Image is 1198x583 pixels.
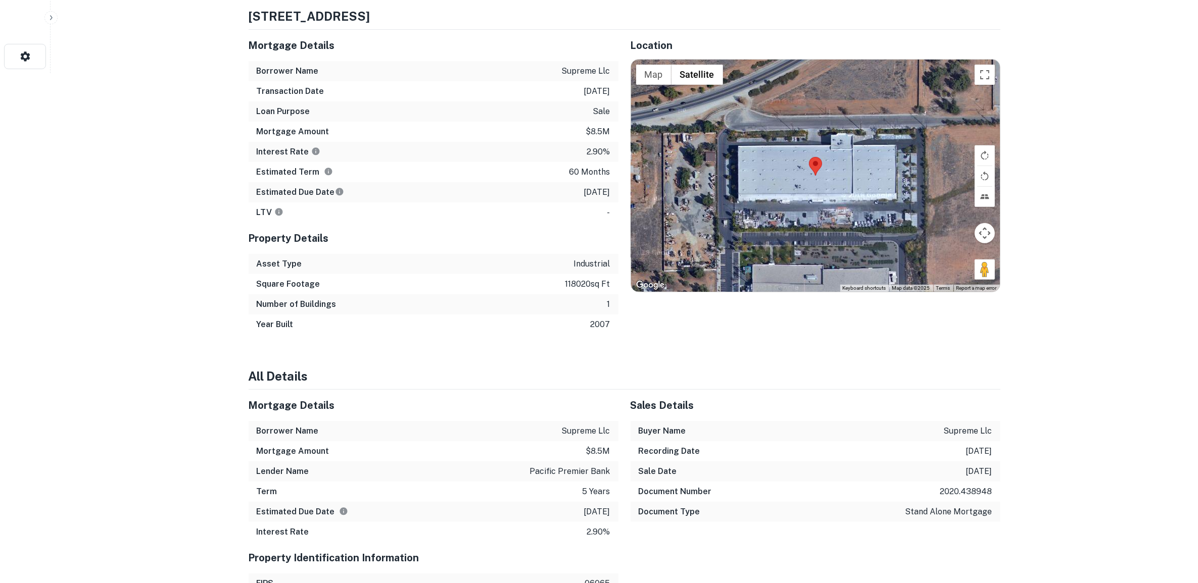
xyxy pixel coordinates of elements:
[257,506,348,518] h6: Estimated Due Date
[586,126,610,138] p: $8.5m
[591,319,610,331] p: 2007
[634,279,667,292] img: Google
[569,166,610,178] p: 60 months
[257,166,333,178] h6: Estimated Term
[257,278,320,290] h6: Square Footage
[257,465,309,478] h6: Lender Name
[249,367,1000,385] h4: All Details
[584,506,610,518] p: [DATE]
[843,285,886,292] button: Keyboard shortcuts
[975,166,995,186] button: Rotate map counterclockwise
[335,187,344,196] svg: Estimate is based on a standard schedule for this type of loan.
[966,445,992,457] p: [DATE]
[257,85,324,97] h6: Transaction Date
[975,187,995,207] button: Tilt map
[257,486,277,498] h6: Term
[607,298,610,310] p: 1
[257,526,309,538] h6: Interest Rate
[892,285,930,291] span: Map data ©2025
[562,425,610,437] p: supreme llc
[339,507,348,516] svg: Estimate is based on a standard schedule for this type of loan.
[672,65,723,85] button: Show satellite imagery
[631,398,1000,413] h5: Sales Details
[944,425,992,437] p: supreme llc
[593,105,610,118] p: sale
[636,65,672,85] button: Show street map
[249,231,618,246] h5: Property Details
[274,207,283,217] svg: LTVs displayed on the website are for informational purposes only and may be reported incorrectly...
[311,147,320,156] svg: The interest rates displayed on the website are for informational purposes only and may be report...
[249,398,618,413] h5: Mortgage Details
[249,550,618,565] h5: Property Identification Information
[607,206,610,219] p: -
[587,526,610,538] p: 2.90%
[975,223,995,243] button: Map camera controls
[574,258,610,270] p: industrial
[257,425,319,437] h6: Borrower Name
[562,65,610,77] p: supreme llc
[586,445,610,457] p: $8.5m
[249,7,1000,25] h4: [STREET_ADDRESS]
[583,486,610,498] p: 5 years
[587,146,610,158] p: 2.90%
[975,65,995,85] button: Toggle fullscreen view
[639,506,700,518] h6: Document Type
[905,506,992,518] p: stand alone mortgage
[639,445,700,457] h6: Recording Date
[936,285,950,291] a: Terms (opens in new tab)
[249,38,618,53] h5: Mortgage Details
[257,445,329,457] h6: Mortgage Amount
[257,258,302,270] h6: Asset Type
[257,319,294,331] h6: Year Built
[584,85,610,97] p: [DATE]
[530,465,610,478] p: pacific premier bank
[257,206,283,219] h6: LTV
[584,186,610,198] p: [DATE]
[257,105,310,118] h6: Loan Purpose
[975,259,995,280] button: Drag Pegman onto the map to open Street View
[257,126,329,138] h6: Mortgage Amount
[975,145,995,166] button: Rotate map clockwise
[257,146,320,158] h6: Interest Rate
[324,167,333,176] svg: Term is based on a standard schedule for this type of loan.
[565,278,610,290] p: 118020 sq ft
[1147,502,1198,551] iframe: Chat Widget
[639,425,686,437] h6: Buyer Name
[631,38,1000,53] h5: Location
[634,279,667,292] a: Open this area in Google Maps (opens a new window)
[257,65,319,77] h6: Borrower Name
[257,186,344,198] h6: Estimated Due Date
[257,298,337,310] h6: Number of Buildings
[639,486,712,498] h6: Document Number
[639,465,677,478] h6: Sale Date
[940,486,992,498] p: 2020.438948
[966,465,992,478] p: [DATE]
[956,285,997,291] a: Report a map error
